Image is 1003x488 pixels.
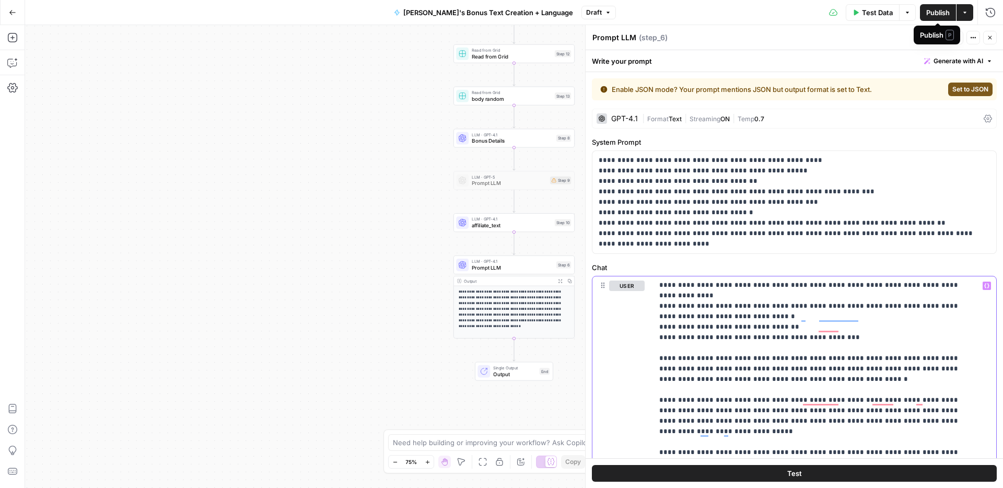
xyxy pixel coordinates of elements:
[720,115,730,123] span: ON
[472,179,547,187] span: Prompt LLM
[472,258,553,264] span: LLM · GPT-4.1
[669,115,682,123] span: Text
[609,281,645,291] button: user
[948,83,993,96] button: Set to JSON
[453,87,575,106] div: Read from Gridbody randomStep 13
[846,4,899,21] button: Test Data
[493,370,536,378] span: Output
[581,6,616,19] button: Draft
[682,113,690,123] span: |
[556,261,571,268] div: Step 6
[946,30,954,40] span: P
[952,85,988,94] span: Set to JSON
[472,95,552,102] span: body random
[600,84,908,95] div: Enable JSON mode? Your prompt mentions JSON but output format is set to Text.
[647,115,669,123] span: Format
[592,32,636,43] textarea: Prompt LLM
[472,222,552,229] span: affiliate_text
[513,63,515,86] g: Edge from step_12 to step_13
[453,362,575,381] div: Single OutputOutputEnd
[556,135,571,142] div: Step 8
[592,262,997,273] label: Chat
[639,32,668,43] span: ( step_6 )
[730,113,738,123] span: |
[513,147,515,170] g: Edge from step_8 to step_9
[540,368,550,375] div: End
[920,30,954,40] div: Publish
[453,171,575,190] div: LLM · GPT-5Prompt LLMStep 9
[405,458,417,466] span: 75%
[592,465,997,482] button: Test
[592,137,997,147] label: System Prompt
[690,115,720,123] span: Streaming
[586,8,602,17] span: Draft
[513,21,515,43] g: Edge from step_11 to step_12
[513,232,515,254] g: Edge from step_10 to step_6
[472,47,552,53] span: Read from Grid
[787,468,802,479] span: Test
[472,132,553,138] span: LLM · GPT-4.1
[464,278,553,284] div: Output
[555,92,571,99] div: Step 13
[472,53,552,61] span: Read from Grid
[642,113,647,123] span: |
[934,56,983,66] span: Generate with AI
[472,264,553,272] span: Prompt LLM
[453,213,575,232] div: LLM · GPT-4.1affiliate_textStep 10
[738,115,754,123] span: Temp
[453,129,575,148] div: LLM · GPT-4.1Bonus DetailsStep 8
[513,190,515,212] g: Edge from step_9 to step_10
[453,44,575,63] div: Read from GridRead from GridStep 12
[403,7,573,18] span: [PERSON_NAME]'s Bonus Text Creation + Language
[472,89,552,96] span: Read from Grid
[555,219,571,226] div: Step 10
[565,457,581,467] span: Copy
[862,7,893,18] span: Test Data
[920,54,997,68] button: Generate with AI
[561,455,585,469] button: Copy
[513,339,515,361] g: Edge from step_6 to end
[493,365,536,371] span: Single Output
[388,4,579,21] button: [PERSON_NAME]'s Bonus Text Creation + Language
[513,106,515,128] g: Edge from step_13 to step_8
[586,50,1003,72] div: Write your prompt
[926,7,950,18] span: Publish
[611,115,638,122] div: GPT-4.1
[472,174,547,180] span: LLM · GPT-5
[555,50,571,57] div: Step 12
[472,216,552,222] span: LLM · GPT-4.1
[550,177,571,184] div: Step 9
[754,115,764,123] span: 0.7
[920,4,956,21] button: Publish
[472,137,553,145] span: Bonus Details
